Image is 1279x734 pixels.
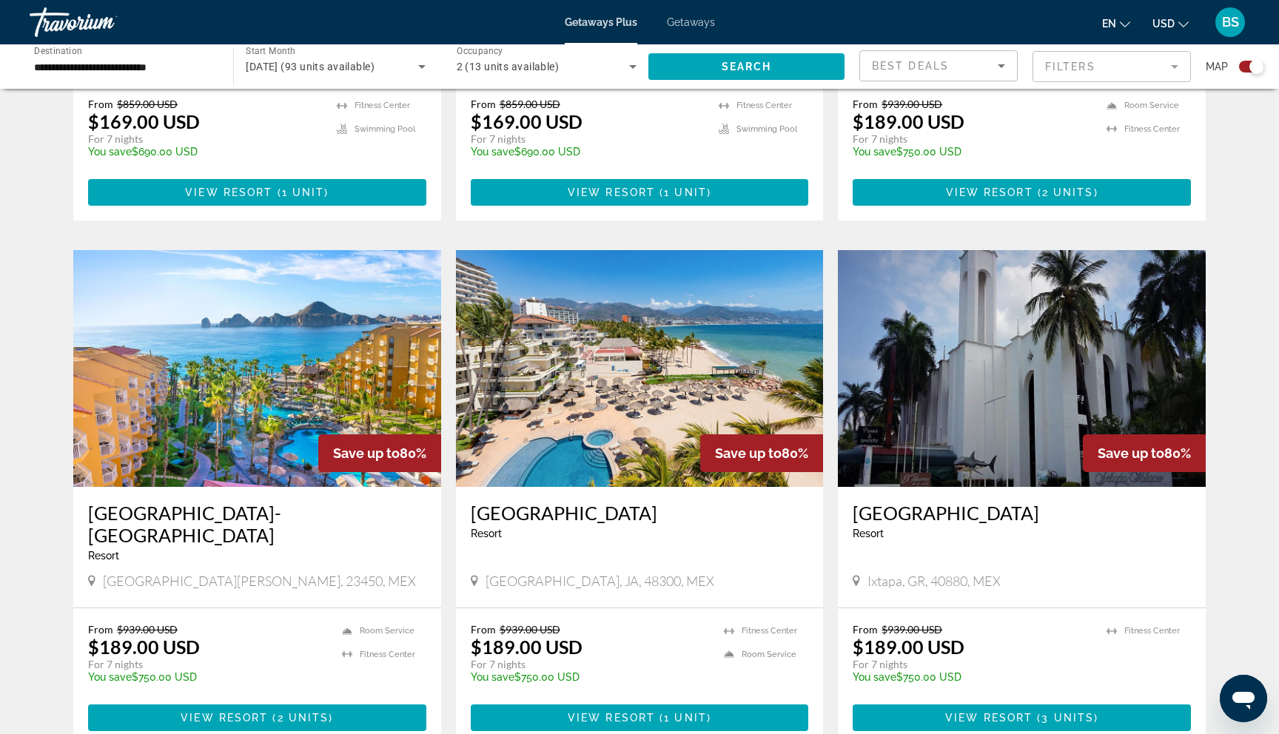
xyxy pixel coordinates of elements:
[655,712,711,724] span: ( )
[88,671,132,683] span: You save
[355,124,415,134] span: Swimming Pool
[73,250,441,487] img: ii_vdc1.jpg
[355,101,410,110] span: Fitness Center
[867,573,1001,589] span: Ixtapa, GR, 40880, MEX
[1083,434,1206,472] div: 80%
[664,186,707,198] span: 1 unit
[882,98,942,110] span: $939.00 USD
[1033,712,1098,724] span: ( )
[471,704,809,731] button: View Resort(1 unit)
[88,636,200,658] p: $189.00 USD
[318,434,441,472] div: 80%
[471,502,809,524] a: [GEOGRAPHIC_DATA]
[30,3,178,41] a: Travorium
[185,186,272,198] span: View Resort
[88,179,426,206] button: View Resort(1 unit)
[34,45,82,55] span: Destination
[853,636,964,658] p: $189.00 USD
[471,146,705,158] p: $690.00 USD
[88,704,426,731] button: View Resort(2 units)
[664,712,707,724] span: 1 unit
[946,186,1033,198] span: View Resort
[471,146,514,158] span: You save
[471,658,710,671] p: For 7 nights
[471,671,514,683] span: You save
[1124,101,1179,110] span: Room Service
[1033,50,1191,83] button: Filter
[1211,7,1249,38] button: User Menu
[246,46,295,56] span: Start Month
[853,146,896,158] span: You save
[568,186,655,198] span: View Resort
[853,502,1191,524] a: [GEOGRAPHIC_DATA]
[715,445,782,461] span: Save up to
[103,573,416,589] span: [GEOGRAPHIC_DATA][PERSON_NAME], 23450, MEX
[117,623,178,636] span: $939.00 USD
[278,712,329,724] span: 2 units
[471,132,705,146] p: For 7 nights
[88,146,322,158] p: $690.00 USD
[457,61,560,73] span: 2 (13 units available)
[1102,18,1116,30] span: en
[268,712,333,724] span: ( )
[88,502,426,546] a: [GEOGRAPHIC_DATA]-[GEOGRAPHIC_DATA]
[88,658,327,671] p: For 7 nights
[117,98,178,110] span: $859.00 USD
[88,146,132,158] span: You save
[853,146,1092,158] p: $750.00 USD
[1042,186,1094,198] span: 2 units
[853,704,1191,731] button: View Resort(3 units)
[471,179,809,206] a: View Resort(1 unit)
[360,650,415,659] span: Fitness Center
[333,445,400,461] span: Save up to
[568,712,655,724] span: View Resort
[1206,56,1228,77] span: Map
[722,61,772,73] span: Search
[1220,675,1267,722] iframe: Button to launch messaging window
[471,110,583,132] p: $169.00 USD
[853,658,1092,671] p: For 7 nights
[471,671,710,683] p: $750.00 USD
[853,179,1191,206] a: View Resort(2 units)
[882,623,942,636] span: $939.00 USD
[838,250,1206,487] img: ii_ixp1.jpg
[565,16,637,28] a: Getaways Plus
[88,550,119,562] span: Resort
[88,132,322,146] p: For 7 nights
[1098,445,1164,461] span: Save up to
[648,53,845,80] button: Search
[1222,15,1239,30] span: BS
[853,671,896,683] span: You save
[667,16,715,28] a: Getaways
[456,250,824,487] img: ii_vdp1.jpg
[853,528,884,539] span: Resort
[655,186,711,198] span: ( )
[700,434,823,472] div: 80%
[282,186,325,198] span: 1 unit
[1152,18,1175,30] span: USD
[360,626,414,636] span: Room Service
[853,110,964,132] p: $189.00 USD
[853,132,1092,146] p: For 7 nights
[471,98,496,110] span: From
[736,101,792,110] span: Fitness Center
[742,626,797,636] span: Fitness Center
[1124,626,1180,636] span: Fitness Center
[272,186,329,198] span: ( )
[457,46,503,56] span: Occupancy
[853,623,878,636] span: From
[246,61,375,73] span: [DATE] (93 units available)
[1152,13,1189,34] button: Change currency
[88,110,200,132] p: $169.00 USD
[500,623,560,636] span: $939.00 USD
[500,98,560,110] span: $859.00 USD
[1033,186,1098,198] span: ( )
[486,573,714,589] span: [GEOGRAPHIC_DATA], JA, 48300, MEX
